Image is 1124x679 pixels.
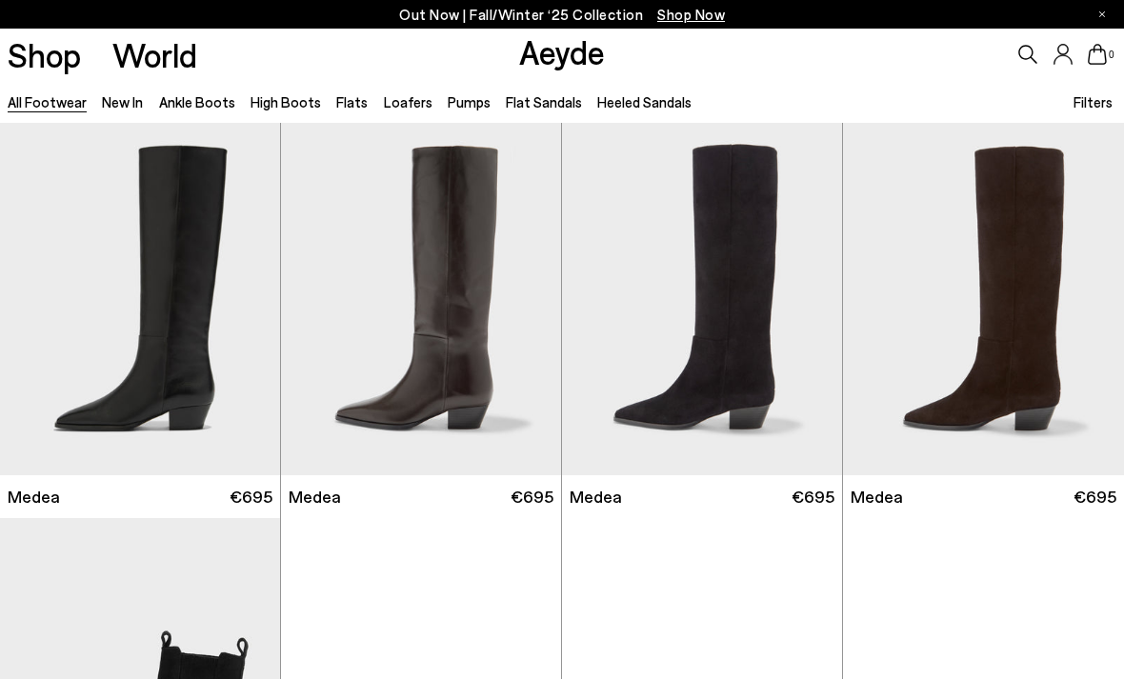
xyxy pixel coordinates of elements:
[597,93,692,110] a: Heeled Sandals
[159,93,235,110] a: Ankle Boots
[102,93,143,110] a: New In
[1088,44,1107,65] a: 0
[519,31,605,71] a: Aeyde
[8,485,60,509] span: Medea
[281,475,561,518] a: Medea €695
[281,123,561,475] img: Medea Knee-High Boots
[843,123,1124,475] img: Medea Suede Knee-High Boots
[8,38,81,71] a: Shop
[570,485,622,509] span: Medea
[562,475,842,518] a: Medea €695
[384,93,432,110] a: Loafers
[230,485,272,509] span: €695
[851,485,903,509] span: Medea
[1074,93,1113,110] span: Filters
[1107,50,1116,60] span: 0
[336,93,368,110] a: Flats
[399,3,725,27] p: Out Now | Fall/Winter ‘25 Collection
[1074,485,1116,509] span: €695
[289,485,341,509] span: Medea
[251,93,321,110] a: High Boots
[448,93,491,110] a: Pumps
[562,123,842,475] img: Medea Suede Knee-High Boots
[843,475,1124,518] a: Medea €695
[511,485,553,509] span: €695
[8,93,87,110] a: All Footwear
[792,485,834,509] span: €695
[506,93,582,110] a: Flat Sandals
[112,38,197,71] a: World
[657,6,725,23] span: Navigate to /collections/new-in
